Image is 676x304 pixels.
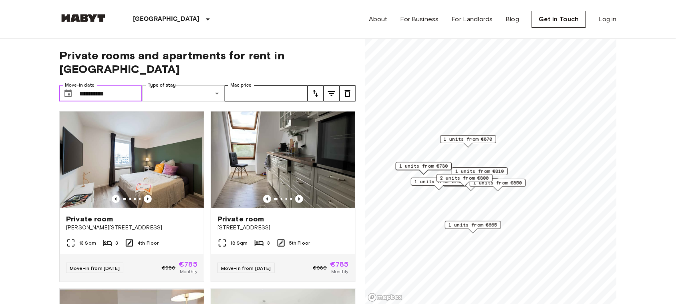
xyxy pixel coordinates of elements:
[217,214,264,224] span: Private room
[221,265,271,271] span: Move-in from [DATE]
[115,239,118,247] span: 3
[79,239,96,247] span: 13 Sqm
[324,85,340,101] button: tune
[263,195,271,203] button: Previous image
[180,268,197,275] span: Monthly
[599,14,617,24] a: Log in
[400,14,439,24] a: For Business
[330,261,349,268] span: €785
[331,268,349,275] span: Monthly
[308,85,324,101] button: tune
[444,136,493,143] span: 1 units from €870
[440,135,496,148] div: Map marker
[148,82,176,89] label: Type of stay
[369,14,388,24] a: About
[452,167,508,180] div: Map marker
[414,178,463,185] span: 1 units from €785
[289,239,310,247] span: 5th Floor
[411,178,467,190] div: Map marker
[65,82,95,89] label: Move-in date
[112,195,120,203] button: Previous image
[506,14,519,24] a: Blog
[133,14,200,24] p: [GEOGRAPHIC_DATA]
[137,239,159,247] span: 4th Floor
[59,14,107,22] img: Habyt
[532,11,586,28] a: Get in Touch
[440,174,489,182] span: 2 units from €800
[59,111,204,282] a: Marketing picture of unit DE-02-014-004-01HFPrevious imagePrevious imagePrivate room[PERSON_NAME]...
[399,162,448,170] span: 1 units from €730
[162,264,176,272] span: €980
[144,195,152,203] button: Previous image
[66,214,113,224] span: Private room
[267,239,270,247] span: 3
[295,195,303,203] button: Previous image
[340,85,356,101] button: tune
[217,224,349,232] span: [STREET_ADDRESS]
[179,261,197,268] span: €785
[470,179,526,191] div: Map marker
[445,221,501,233] div: Map marker
[70,265,120,271] span: Move-in from [DATE]
[211,111,356,282] a: Marketing picture of unit DE-02-012-002-01HFPrevious imagePrevious imagePrivate room[STREET_ADDRE...
[452,14,493,24] a: For Landlords
[473,179,522,186] span: 1 units from €850
[455,168,504,175] span: 1 units from €810
[368,293,403,302] a: Mapbox logo
[396,162,452,174] div: Map marker
[437,174,493,186] div: Map marker
[313,264,327,272] span: €980
[60,111,204,208] img: Marketing picture of unit DE-02-014-004-01HF
[211,111,355,208] img: Marketing picture of unit DE-02-012-002-01HF
[66,224,197,232] span: [PERSON_NAME][STREET_ADDRESS]
[230,239,248,247] span: 18 Sqm
[230,82,252,89] label: Max price
[59,49,356,76] span: Private rooms and apartments for rent in [GEOGRAPHIC_DATA]
[60,85,76,101] button: Choose date, selected date is 3 Sep 2025
[449,221,497,229] span: 1 units from €665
